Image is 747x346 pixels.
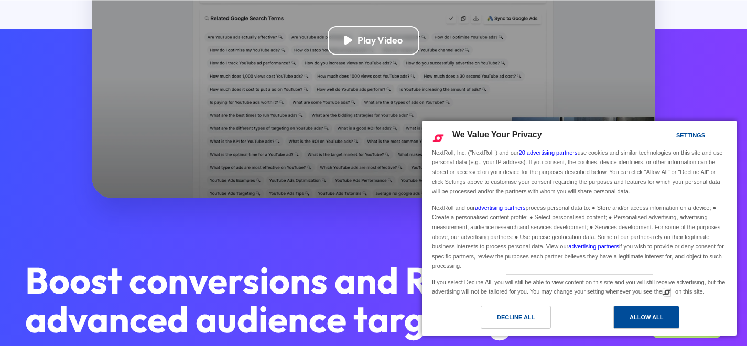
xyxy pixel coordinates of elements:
[430,275,729,298] div: If you select Decline All, you will still be able to view content on this site and you will still...
[658,127,683,146] a: Settings
[430,200,729,272] div: NextRoll and our process personal data to: ● Store and/or access information on a device; ● Creat...
[676,129,705,141] div: Settings
[630,311,663,323] div: Allow All
[452,130,542,139] span: We Value Your Privacy
[430,147,729,198] div: NextRoll, Inc. ("NextRoll") and our use cookies and similar technologies on this site and use per...
[568,243,619,250] a: advertising partners
[25,261,568,339] h2: Boost conversions and ROI with advanced audience targeting
[579,306,730,334] a: Allow All
[358,35,403,46] div: Play Video
[497,311,535,323] div: Decline All
[475,204,526,211] a: advertising partners
[519,149,578,156] a: 20 advertising partners
[428,306,579,334] a: Decline All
